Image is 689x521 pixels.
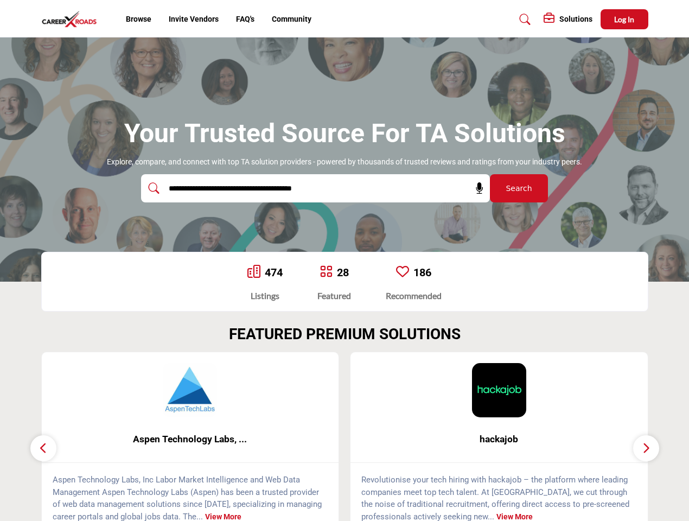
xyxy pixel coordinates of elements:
[320,265,333,280] a: Go to Featured
[126,15,151,23] a: Browse
[272,15,311,23] a: Community
[163,363,217,417] img: Aspen Technology Labs, Inc.
[205,512,241,521] a: View More
[490,174,548,202] button: Search
[350,425,648,454] a: hackajob
[367,425,631,454] b: hackajob
[509,11,538,28] a: Search
[559,14,592,24] h5: Solutions
[107,157,582,168] p: Explore, compare, and connect with top TA solution providers - powered by thousands of trusted re...
[386,289,442,302] div: Recommended
[58,425,323,454] b: Aspen Technology Labs, Inc.
[472,363,526,417] img: hackajob
[124,117,565,150] h1: Your Trusted Source for TA Solutions
[367,432,631,446] span: hackajob
[42,425,339,454] a: Aspen Technology Labs, ...
[396,265,409,280] a: Go to Recommended
[614,15,634,24] span: Log In
[496,512,533,521] a: View More
[317,289,351,302] div: Featured
[58,432,323,446] span: Aspen Technology Labs, ...
[236,15,254,23] a: FAQ's
[467,183,485,194] span: Search by Voice
[265,266,283,279] a: 474
[247,289,283,302] div: Listings
[229,325,461,344] h2: FEATURED PREMIUM SOLUTIONS
[544,13,592,26] div: Solutions
[41,10,103,28] img: Site Logo
[169,15,219,23] a: Invite Vendors
[337,266,349,279] a: 28
[506,183,532,194] span: Search
[601,9,648,29] button: Log In
[413,266,431,279] a: 186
